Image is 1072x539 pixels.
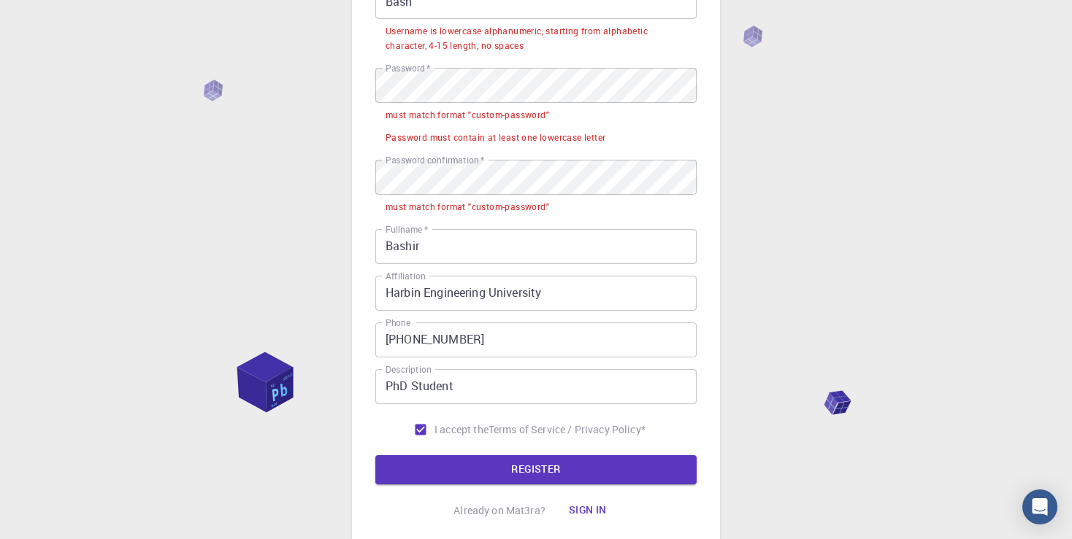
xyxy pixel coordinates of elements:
[453,503,545,518] p: Already on Mat3ra?
[489,422,646,437] p: Terms of Service / Privacy Policy *
[386,363,432,376] label: Description
[386,62,430,74] label: Password
[386,108,549,123] div: must match format "custom-password"
[386,131,605,145] div: Password must contain at least one lowercase letter
[1022,489,1057,524] div: Open Intercom Messenger
[386,317,410,329] label: Phone
[375,455,697,484] button: REGISTER
[386,154,484,166] label: Password confirmation
[386,200,549,214] div: must match format "custom-password"
[386,223,428,236] label: Fullname
[434,422,489,437] span: I accept the
[386,270,425,282] label: Affiliation
[386,24,686,53] div: Username is lowercase alphanumeric, starting from alphabetic character, 4-15 length, no spaces
[557,496,619,525] button: Sign in
[489,422,646,437] a: Terms of Service / Privacy Policy*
